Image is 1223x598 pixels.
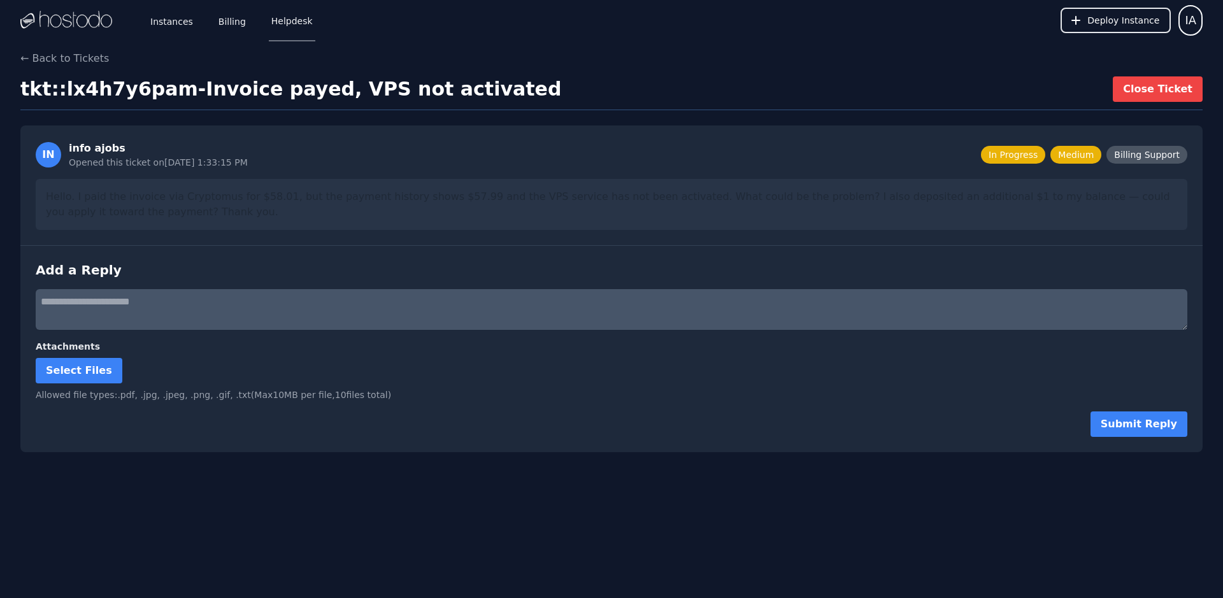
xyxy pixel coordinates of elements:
div: Hello. I paid the invoice via Cryptomus for $58.01, but the payment history shows $57.99 and the ... [36,179,1187,230]
div: IN [36,142,61,167]
span: Deploy Instance [1087,14,1159,27]
h1: tkt::lx4h7y6pam - Invoice payed, VPS not activated [20,78,561,101]
label: Attachments [36,340,1187,353]
span: Select Files [46,364,112,376]
button: User menu [1178,5,1203,36]
button: Deploy Instance [1061,8,1171,33]
div: Allowed file types: .pdf, .jpg, .jpeg, .png, .gif, .txt (Max 10 MB per file, 10 files total) [36,388,1187,401]
button: ← Back to Tickets [20,51,109,66]
h3: Add a Reply [36,261,1187,279]
div: Opened this ticket on [DATE] 1:33:15 PM [69,156,248,169]
div: info ajobs [69,141,248,156]
img: Logo [20,11,112,30]
button: Close Ticket [1113,76,1203,102]
button: Submit Reply [1091,411,1187,437]
span: Billing Support [1106,146,1187,164]
span: In Progress [981,146,1045,164]
span: Medium [1050,146,1101,164]
span: IA [1185,11,1196,29]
